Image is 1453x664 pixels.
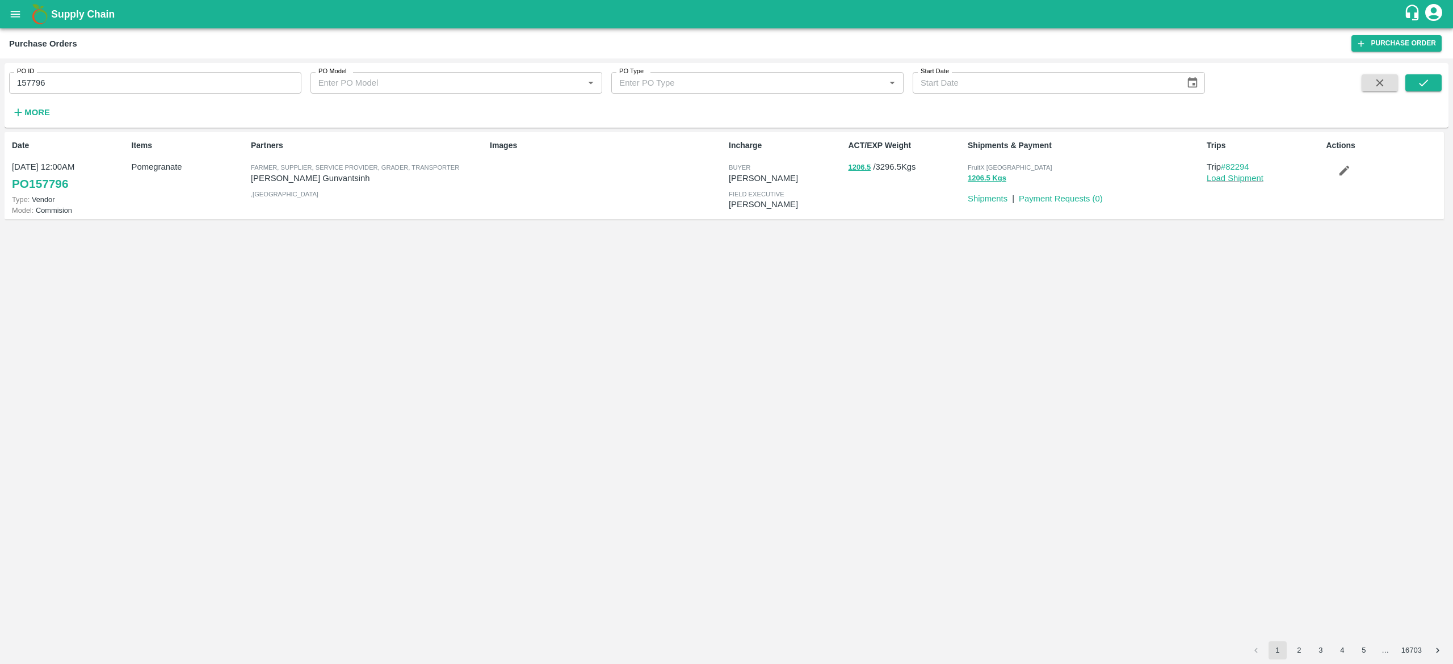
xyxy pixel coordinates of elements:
p: Commision [12,205,127,216]
div: | [1007,188,1014,205]
label: PO Model [318,67,347,76]
label: Start Date [921,67,949,76]
p: Date [12,140,127,152]
b: Supply Chain [51,9,115,20]
p: Pomegranate [132,161,247,173]
span: field executive [729,191,784,197]
input: Enter PO Type [615,75,867,90]
button: Go to page 3 [1312,641,1330,659]
p: Items [132,140,247,152]
p: ACT/EXP Weight [849,140,964,152]
button: Open [583,75,598,90]
p: Incharge [729,140,844,152]
span: buyer [729,164,750,171]
p: [PERSON_NAME] Gunvantsinh [251,172,485,184]
input: Enter PO Model [314,75,566,90]
a: #82294 [1221,162,1249,171]
button: Go to next page [1429,641,1447,659]
p: [DATE] 12:00AM [12,161,127,173]
div: customer-support [1404,4,1423,24]
span: FruitX [GEOGRAPHIC_DATA] [968,164,1052,171]
button: page 1 [1269,641,1287,659]
button: 1206.5 [849,161,871,174]
p: Partners [251,140,485,152]
button: Go to page 16703 [1398,641,1425,659]
strong: More [24,108,50,117]
label: PO ID [17,67,34,76]
p: [PERSON_NAME] [729,198,844,211]
span: Model: [12,206,33,215]
a: Supply Chain [51,6,1404,22]
button: 1206.5 Kgs [968,172,1006,185]
a: Payment Requests (0) [1019,194,1103,203]
p: Trip [1207,161,1322,173]
span: , [GEOGRAPHIC_DATA] [251,191,318,197]
button: Choose date [1182,72,1203,94]
a: PO157796 [12,174,68,194]
p: Actions [1326,140,1442,152]
input: Enter PO ID [9,72,301,94]
div: … [1376,645,1395,656]
button: Go to page 5 [1355,641,1373,659]
label: PO Type [619,67,644,76]
p: / 3296.5 Kgs [849,161,964,174]
p: Images [490,140,724,152]
div: account of current user [1423,2,1444,26]
button: Open [885,75,900,90]
a: Purchase Order [1351,35,1442,52]
p: [PERSON_NAME] [729,172,844,184]
a: Load Shipment [1207,174,1263,183]
span: Farmer, Supplier, Service Provider, Grader, Transporter [251,164,459,171]
button: Go to page 2 [1290,641,1308,659]
button: More [9,103,53,122]
p: Trips [1207,140,1322,152]
p: Vendor [12,194,127,205]
p: Shipments & Payment [968,140,1202,152]
nav: pagination navigation [1245,641,1448,659]
button: Go to page 4 [1333,641,1351,659]
span: Type: [12,195,30,204]
input: Start Date [913,72,1177,94]
div: Purchase Orders [9,36,77,51]
button: open drawer [2,1,28,27]
a: Shipments [968,194,1007,203]
img: logo [28,3,51,26]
